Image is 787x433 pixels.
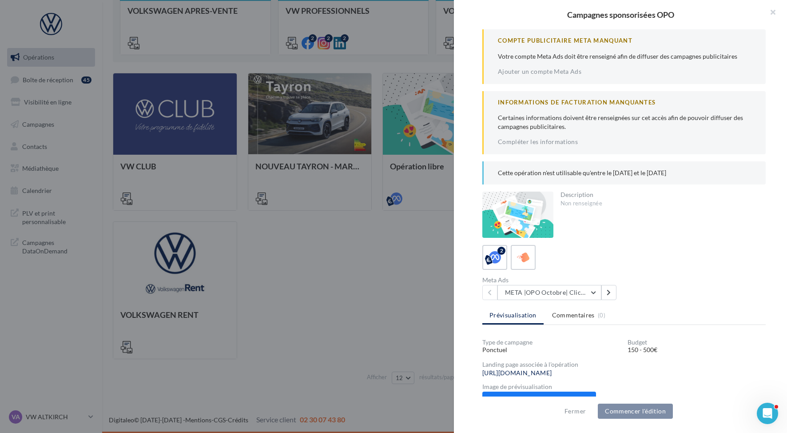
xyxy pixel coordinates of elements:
a: [URL][DOMAIN_NAME] [482,369,552,377]
button: Fermer [561,406,589,417]
button: META |OPO Octobre| Click To Map [497,285,601,300]
div: Type de campagne [482,339,620,345]
a: Ajouter un compte Meta Ads [498,68,581,75]
p: Cette opération n'est utilisable qu'entre le [DATE] et le [DATE] [498,168,751,177]
iframe: Intercom live chat [757,403,778,424]
div: Image de prévisualisation [482,384,766,390]
span: Commentaires [552,311,595,320]
span: (0) [598,312,605,319]
div: Landing page associée à l'opération [482,361,766,368]
p: Votre compte Meta Ads doit être renseigné afin de diffuser des campagnes publicitaires [498,52,751,61]
div: Compte Publicitaire Meta Manquant [498,36,751,45]
p: Certaines informations doivent être renseignées sur cet accès afin de pouvoir diffuser des campag... [498,113,751,131]
div: Non renseignée [560,200,759,208]
div: Description [560,192,759,198]
div: 150 - 500€ [628,345,766,354]
div: Ponctuel [482,345,620,354]
div: Budget [628,339,766,345]
div: Campagnes sponsorisées OPO [468,11,773,19]
a: Compléter les informations [498,138,578,145]
div: Informations de Facturation manquantes [498,98,751,107]
div: Meta Ads [482,277,620,283]
button: Commencer l'édition [598,404,673,419]
div: 2 [497,247,505,255]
